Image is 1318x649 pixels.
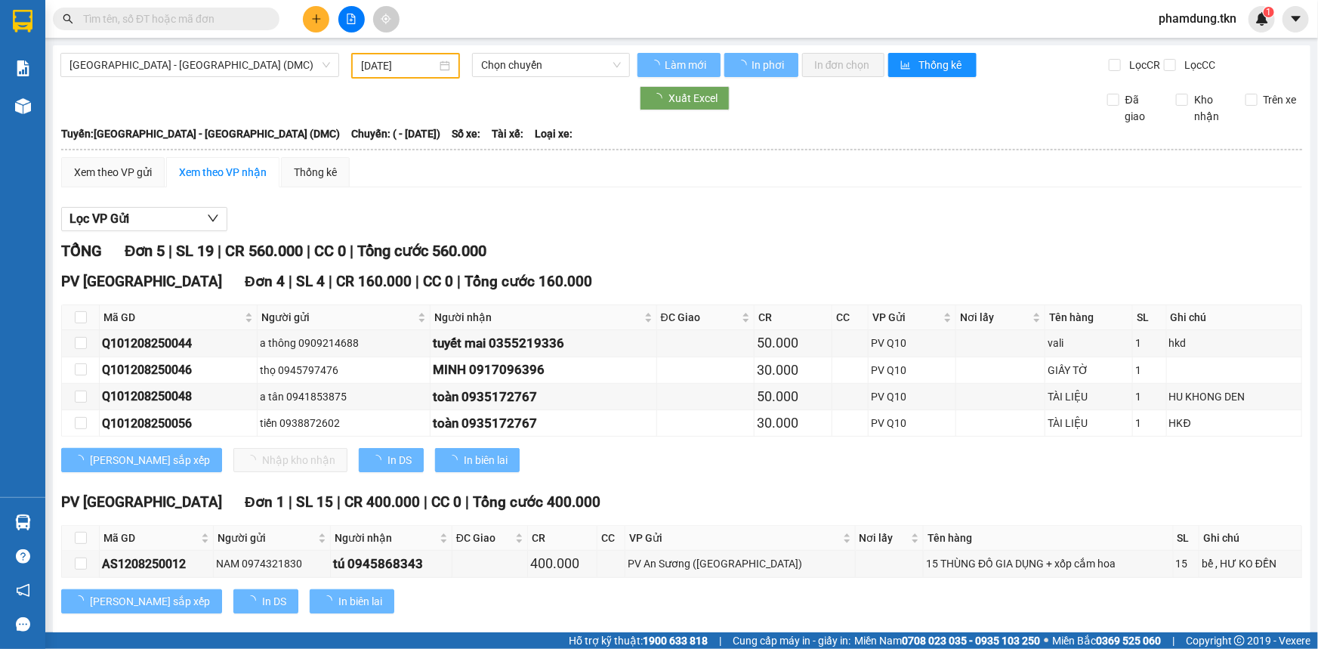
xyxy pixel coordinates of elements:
span: phamdung.tkn [1147,9,1249,28]
button: In biên lai [310,589,394,613]
th: CR [755,305,832,330]
span: Mã GD [103,309,242,326]
img: icon-new-feature [1255,12,1269,26]
td: AS1208250012 [100,551,214,577]
span: Nơi lấy [860,530,909,546]
span: loading [322,595,338,606]
div: Q101208250056 [102,414,255,433]
span: Mã GD [103,530,198,546]
span: PV [GEOGRAPHIC_DATA] [61,273,222,290]
th: Tên hàng [924,526,1173,551]
div: NAM 0974321830 [216,555,328,572]
span: Chọn chuyến [481,54,621,76]
span: loading [650,60,662,70]
span: Lọc CR [1123,57,1162,73]
div: 1 [1135,335,1164,351]
span: CC 0 [314,242,346,260]
span: 1 [1266,7,1271,17]
span: Xuất Excel [668,90,718,107]
span: loading [245,595,262,606]
span: Lọc CC [1178,57,1218,73]
sup: 1 [1264,7,1274,17]
span: | [218,242,221,260]
input: 12/08/2025 [361,57,437,74]
span: search [63,14,73,24]
span: | [719,632,721,649]
div: Q101208250044 [102,334,255,353]
button: caret-down [1283,6,1309,32]
span: Tổng cước 160.000 [465,273,592,290]
span: loading [652,93,668,104]
span: bar-chart [900,60,913,72]
div: MINH 0917096396 [433,360,654,380]
div: AS1208250012 [102,555,211,573]
div: 30.000 [757,413,829,434]
span: Cung cấp máy in - giấy in: [733,632,850,649]
img: solution-icon [15,60,31,76]
div: tiến 0938872602 [260,415,428,431]
span: Hỗ trợ kỹ thuật: [569,632,708,649]
span: CR 560.000 [225,242,303,260]
td: PV An Sương (Hàng Hóa) [625,551,855,577]
span: question-circle [16,549,30,564]
div: TÀI LIỆU [1048,415,1130,431]
span: message [16,617,30,632]
b: Tuyến: [GEOGRAPHIC_DATA] - [GEOGRAPHIC_DATA] (DMC) [61,128,340,140]
strong: 0369 525 060 [1096,635,1161,647]
span: plus [311,14,322,24]
span: Sài Gòn - Tây Ninh (DMC) [69,54,330,76]
input: Tìm tên, số ĐT hoặc mã đơn [83,11,261,27]
div: PV Q10 [871,415,953,431]
span: Đã giao [1119,91,1165,125]
span: SL 19 [176,242,214,260]
span: loading [447,455,464,465]
th: SL [1133,305,1167,330]
th: CR [528,526,597,551]
span: SL 15 [296,493,333,511]
td: PV Q10 [869,410,956,437]
span: In biên lai [464,452,508,468]
span: | [329,273,332,290]
span: CC 0 [431,493,461,511]
span: Nơi lấy [960,309,1029,326]
div: thọ 0945797476 [260,362,428,379]
span: In DS [387,452,412,468]
button: bar-chartThống kê [888,53,977,77]
th: CC [597,526,625,551]
button: In biên lai [435,448,520,472]
div: 15 [1176,555,1197,572]
th: Ghi chú [1199,526,1302,551]
button: In đơn chọn [802,53,884,77]
span: Số xe: [452,125,480,142]
span: aim [381,14,391,24]
span: notification [16,583,30,598]
span: | [337,493,341,511]
th: SL [1174,526,1200,551]
span: ĐC Giao [661,309,739,326]
div: 50.000 [757,386,829,407]
td: PV Q10 [869,357,956,384]
div: 50.000 [757,332,829,354]
th: CC [832,305,869,330]
div: tú 0945868343 [333,554,449,574]
div: HKĐ [1169,415,1299,431]
span: loading [73,595,90,606]
td: Q101208250044 [100,330,258,357]
button: Lọc VP Gửi [61,207,227,231]
span: PV [GEOGRAPHIC_DATA] [61,493,222,511]
span: Tổng cước 400.000 [473,493,600,511]
span: CR 160.000 [336,273,412,290]
button: In DS [233,589,298,613]
button: [PERSON_NAME] sắp xếp [61,589,222,613]
span: down [207,212,219,224]
td: Q101208250056 [100,410,258,437]
span: file-add [346,14,357,24]
div: Q101208250046 [102,360,255,379]
span: | [457,273,461,290]
div: 1 [1135,415,1164,431]
div: HU KHONG DEN [1169,388,1299,405]
span: Miền Bắc [1052,632,1161,649]
span: | [307,242,310,260]
span: Đơn 1 [245,493,285,511]
span: Người gửi [218,530,315,546]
